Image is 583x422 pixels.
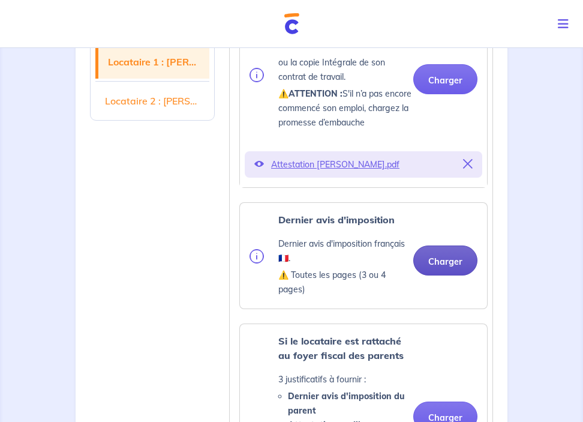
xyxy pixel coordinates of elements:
button: Toggle navigation [548,8,583,40]
img: info.svg [250,249,264,264]
p: ⚠️ Toutes les pages (3 ou 4 pages) [278,268,413,297]
img: info.svg [250,68,264,82]
img: Cautioneo [284,13,299,34]
button: Supprimer [463,156,473,173]
strong: Si le locataire est rattaché au foyer fiscal des parents [278,335,404,361]
button: Voir [254,156,264,173]
p: ou la copie Intégrale de son contrat de travail. [278,55,413,84]
strong: ATTENTION : [289,88,342,99]
button: Charger [413,64,477,94]
p: Dernier avis d'imposition français 🇫🇷. [278,237,413,265]
div: categoryName: tax-assessment, userCategory: cdi-without-trial [239,202,488,309]
strong: Dernier avis d'imposition du parent [288,391,404,416]
button: Charger [413,246,477,276]
a: Locataire 1 : [PERSON_NAME] [98,45,209,79]
p: 3 justificatifs à fournir : [278,372,413,387]
p: ⚠️ S'il n’a pas encore commencé son emploi, chargez la promesse d’embauche [278,86,413,130]
a: Locataire 2 : [PERSON_NAME] [95,84,209,118]
div: categoryName: employment-contract, userCategory: cdi-without-trial [239,7,488,188]
strong: Dernier avis d'imposition [278,214,395,226]
p: Attestation [PERSON_NAME].pdf [271,156,456,173]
